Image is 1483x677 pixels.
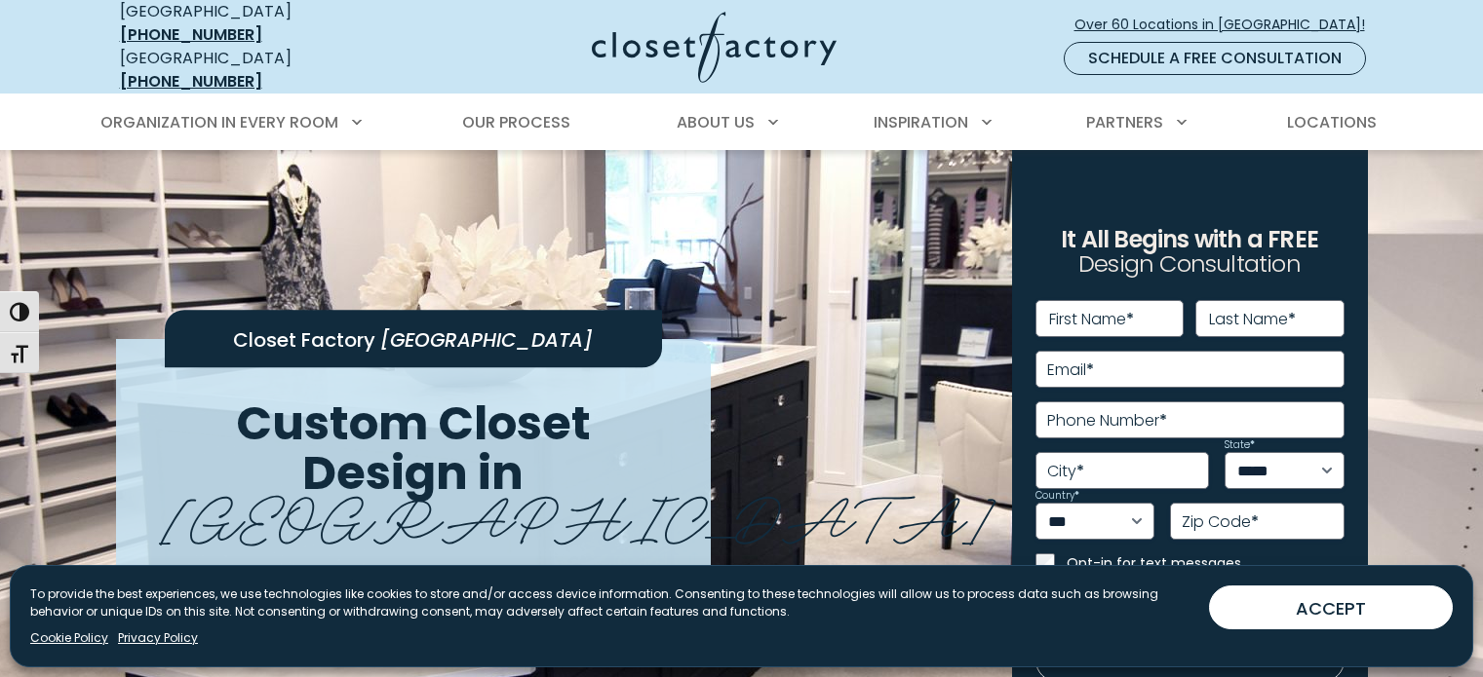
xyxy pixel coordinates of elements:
[1078,248,1301,281] span: Design Consultation
[1209,585,1453,629] button: ACCEPT
[30,629,108,647] a: Cookie Policy
[1047,413,1167,429] label: Phone Number
[677,111,755,133] span: About Us
[1225,440,1255,450] label: State
[118,629,198,647] a: Privacy Policy
[380,326,593,354] span: [GEOGRAPHIC_DATA]
[462,111,570,133] span: Our Process
[30,585,1193,621] p: To provide the best experiences, we use technologies like cookies to store and/or access device i...
[1074,15,1381,35] span: Over 60 Locations in [GEOGRAPHIC_DATA]!
[1064,42,1366,75] a: Schedule a Free Consultation
[120,47,403,94] div: [GEOGRAPHIC_DATA]
[874,111,968,133] span: Inspiration
[161,469,995,557] span: [GEOGRAPHIC_DATA]
[1047,464,1084,479] label: City
[1086,111,1163,133] span: Partners
[1209,312,1296,327] label: Last Name
[1067,553,1345,573] label: Opt-in for text messages
[236,391,591,506] span: Custom Closet Design in
[592,12,837,83] img: Closet Factory Logo
[120,70,262,93] a: [PHONE_NUMBER]
[1182,514,1259,530] label: Zip Code
[1047,362,1094,378] label: Email
[1049,312,1134,327] label: First Name
[87,95,1397,150] nav: Primary Menu
[120,23,262,46] a: [PHONE_NUMBER]
[1061,223,1318,255] span: It All Begins with a FREE
[1073,8,1382,42] a: Over 60 Locations in [GEOGRAPHIC_DATA]!
[100,111,338,133] span: Organization in Every Room
[233,326,375,354] span: Closet Factory
[1287,111,1377,133] span: Locations
[1035,491,1079,501] label: Country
